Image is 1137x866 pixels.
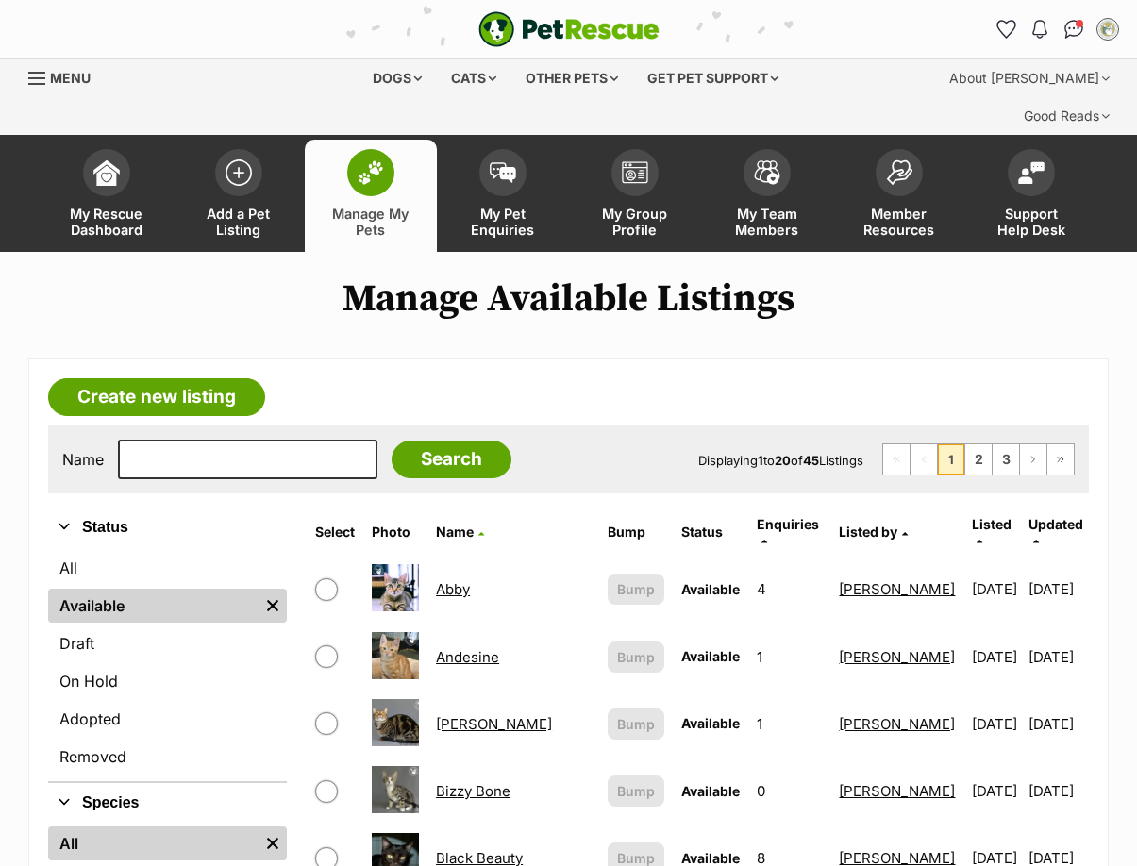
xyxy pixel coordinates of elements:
img: team-members-icon-5396bd8760b3fe7c0b43da4ab00e1e3bb1a5d9ba89233759b79545d2d3fc5d0d.svg [754,160,780,185]
strong: 20 [775,453,791,468]
span: translation missing: en.admin.listings.index.attributes.enquiries [757,516,819,532]
button: Bump [608,775,664,807]
label: Name [62,451,104,468]
div: Cats [438,59,510,97]
a: My Pet Enquiries [437,140,569,252]
a: Removed [48,740,287,774]
a: Andesine [436,648,499,666]
td: [DATE] [964,557,1027,622]
button: Bump [608,574,664,605]
div: About [PERSON_NAME] [936,59,1123,97]
span: Manage My Pets [328,206,413,238]
a: Support Help Desk [965,140,1097,252]
a: [PERSON_NAME] [839,715,955,733]
span: Available [681,581,740,597]
th: Bump [600,509,672,555]
a: Adopted [48,702,287,736]
a: Draft [48,626,287,660]
a: Conversations [1059,14,1089,44]
span: Bump [617,781,655,801]
td: [DATE] [1028,758,1087,824]
span: Add a Pet Listing [196,206,281,238]
a: All [48,551,287,585]
div: Other pets [512,59,631,97]
td: [DATE] [1028,625,1087,690]
a: Page 2 [965,444,992,475]
span: Available [681,850,740,866]
a: Create new listing [48,378,265,416]
a: My Team Members [701,140,833,252]
strong: 1 [758,453,763,468]
th: Photo [364,509,426,555]
span: Available [681,715,740,731]
div: Dogs [359,59,435,97]
a: Remove filter [259,826,287,860]
button: My account [1093,14,1123,44]
a: Bizzy Bone [436,782,510,800]
td: [DATE] [964,625,1027,690]
span: Previous page [911,444,937,475]
a: Listed [972,516,1012,547]
button: Status [48,515,287,540]
nav: Pagination [882,443,1075,475]
th: Status [674,509,747,555]
td: 0 [749,758,830,824]
span: My Pet Enquiries [460,206,545,238]
img: Abby [372,564,419,611]
img: manage-my-pets-icon-02211641906a0b7f246fdf0571729dbe1e7629f14944591b6c1af311fb30b64b.svg [358,160,384,185]
span: Displaying to of Listings [698,453,863,468]
td: [DATE] [964,758,1027,824]
img: logo-e224e6f780fb5917bec1dbf3a21bbac754714ae5b6737aabdf751b685950b380.svg [478,11,660,47]
strong: 45 [803,453,819,468]
a: All [48,826,259,860]
span: Bump [617,579,655,599]
span: Bump [617,647,655,667]
span: Updated [1028,516,1083,532]
a: Add a Pet Listing [173,140,305,252]
img: add-pet-listing-icon-0afa8454b4691262ce3f59096e99ab1cd57d4a30225e0717b998d2c9b9846f56.svg [226,159,252,186]
span: My Group Profile [593,206,677,238]
a: Page 3 [993,444,1019,475]
a: [PERSON_NAME] [839,782,955,800]
a: Favourites [991,14,1021,44]
span: Support Help Desk [989,206,1074,238]
a: My Group Profile [569,140,701,252]
div: Status [48,547,287,781]
a: Updated [1028,516,1083,547]
td: 4 [749,557,830,622]
span: My Team Members [725,206,810,238]
a: Name [436,524,484,540]
span: Available [681,783,740,799]
img: pet-enquiries-icon-7e3ad2cf08bfb03b45e93fb7055b45f3efa6380592205ae92323e6603595dc1f.svg [490,162,516,183]
span: Member Resources [857,206,942,238]
td: [DATE] [1028,557,1087,622]
img: help-desk-icon-fdf02630f3aa405de69fd3d07c3f3aa587a6932b1a1747fa1d2bba05be0121f9.svg [1018,161,1045,184]
button: Bump [608,641,664,673]
a: PetRescue [478,11,660,47]
a: [PERSON_NAME] [436,715,552,733]
span: First page [883,444,910,475]
ul: Account quick links [991,14,1123,44]
span: Name [436,524,474,540]
th: Select [308,509,362,555]
span: Listed [972,516,1012,532]
a: On Hold [48,664,287,698]
div: Good Reads [1011,97,1123,135]
span: Bump [617,714,655,734]
span: My Rescue Dashboard [64,206,149,238]
img: member-resources-icon-8e73f808a243e03378d46382f2149f9095a855e16c252ad45f914b54edf8863c.svg [886,159,912,185]
span: Page 1 [938,444,964,475]
div: Get pet support [634,59,792,97]
img: dashboard-icon-eb2f2d2d3e046f16d808141f083e7271f6b2e854fb5c12c21221c1fb7104beca.svg [93,159,120,186]
img: Lorraine Doornebosch profile pic [1098,20,1117,39]
td: 1 [749,691,830,757]
button: Bump [608,708,664,740]
a: Remove filter [259,589,287,623]
a: Manage My Pets [305,140,437,252]
span: Listed by [839,524,897,540]
input: Search [392,441,511,478]
a: Enquiries [757,516,819,547]
button: Species [48,791,287,815]
a: Last page [1047,444,1074,475]
button: Notifications [1025,14,1055,44]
